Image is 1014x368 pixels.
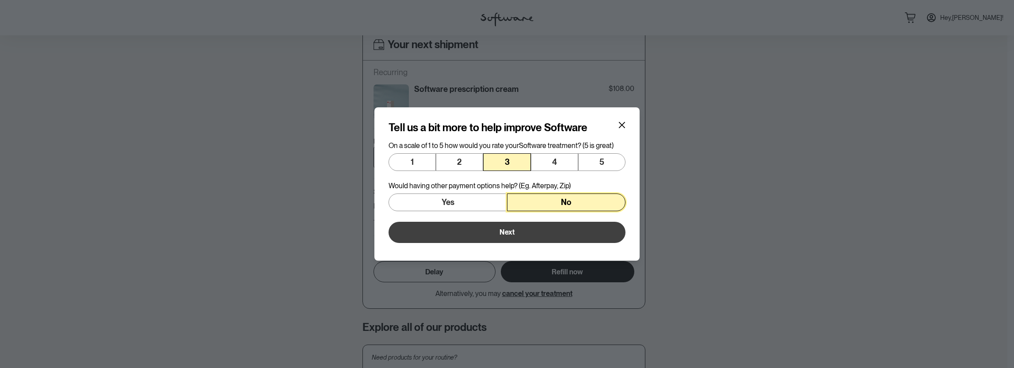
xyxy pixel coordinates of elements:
[389,153,436,171] button: 1
[389,121,587,134] h4: Tell us a bit more to help improve Software
[389,193,507,211] button: Yes
[389,141,625,150] p: On a scale of 1 to 5 how would you rate your Software treatment? (5 is great)
[507,193,625,211] button: No
[578,153,625,171] button: 5
[436,153,483,171] button: 2
[531,153,578,171] button: 4
[389,222,625,243] button: Next
[499,228,515,236] span: Next
[615,118,629,132] button: Close
[483,153,530,171] button: 3
[389,182,625,190] p: Would having other payment options help? (Eg. Afterpay, Zip)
